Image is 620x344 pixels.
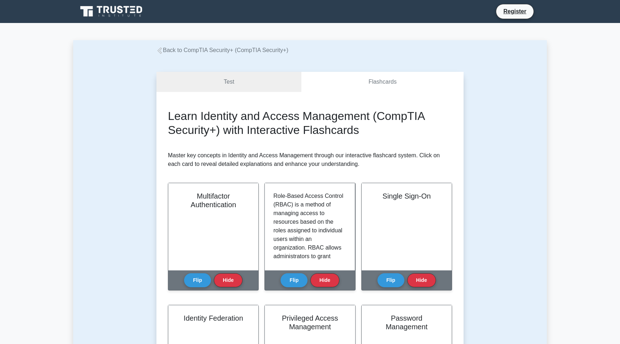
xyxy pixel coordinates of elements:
h2: Multifactor Authentication [177,192,250,209]
a: Register [499,7,531,16]
button: Flip [377,273,404,287]
button: Flip [184,273,211,287]
p: Master key concepts in Identity and Access Management through our interactive flashcard system. C... [168,151,452,168]
button: Hide [310,273,339,287]
h2: Learn Identity and Access Management (CompTIA Security+) with Interactive Flashcards [168,109,452,137]
a: Flashcards [301,72,464,92]
button: Hide [407,273,436,287]
h2: Identity Federation [177,314,250,322]
h2: Privileged Access Management [273,314,346,331]
a: Back to CompTIA Security+ (CompTIA Security+) [156,47,288,53]
button: Hide [214,273,243,287]
h2: Password Management [370,314,443,331]
a: Test [156,72,301,92]
button: Flip [281,273,307,287]
h2: Single Sign-On [370,192,443,200]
